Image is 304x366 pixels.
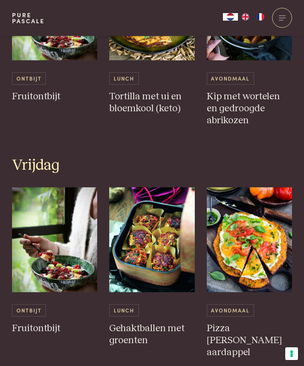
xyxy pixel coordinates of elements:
a: Fruitontbijt Ontbijt Fruitontbijt [12,187,98,335]
h3: Fruitontbijt [12,91,98,103]
h3: Pizza [PERSON_NAME] aardappel [207,323,292,359]
img: Gehaktballen met groenten [109,187,195,292]
h1: Vrijdag [12,156,292,175]
aside: Language selected: Nederlands [223,13,268,21]
a: EN [238,13,253,21]
span: Lunch [109,304,138,317]
a: PurePascale [12,12,45,24]
a: Pizza margherita van zoete aardappel Avondmaal Pizza [PERSON_NAME] aardappel [207,187,292,359]
h3: Tortilla met ui en bloemkool (keto) [109,91,195,115]
button: Uw voorkeuren voor toestemming voor trackingtechnologieën [285,347,298,360]
a: Gehaktballen met groenten Lunch Gehaktballen met groenten [109,187,195,347]
span: Avondmaal [207,304,254,317]
img: Pizza margherita van zoete aardappel [207,187,292,292]
span: Ontbijt [12,304,46,317]
a: NL [223,13,238,21]
h3: Gehaktballen met groenten [109,323,195,347]
div: Language [223,13,238,21]
ul: Language list [238,13,268,21]
h3: Fruitontbijt [12,323,98,335]
span: Lunch [109,72,138,85]
h3: Kip met wortelen en gedroogde abrikozen [207,91,292,127]
a: FR [253,13,268,21]
span: Avondmaal [207,72,254,85]
img: Fruitontbijt [12,187,98,292]
span: Ontbijt [12,72,46,85]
